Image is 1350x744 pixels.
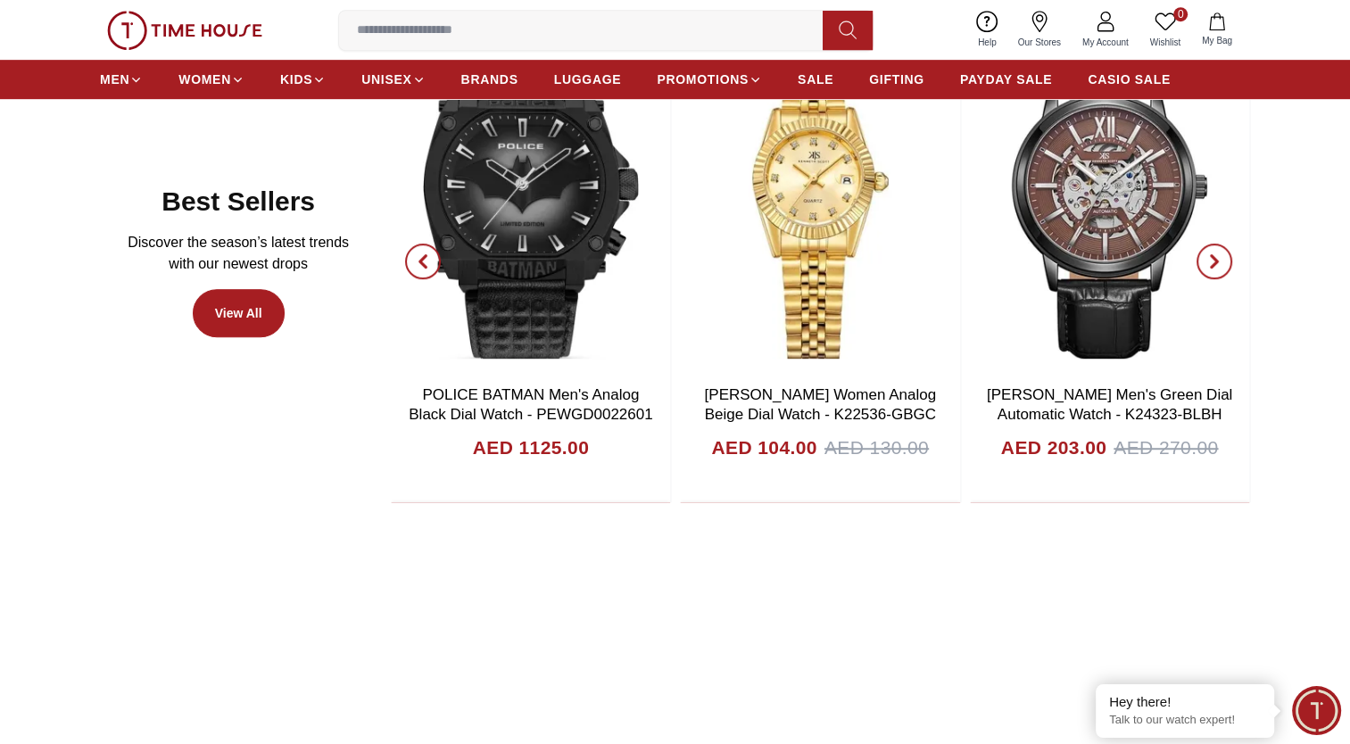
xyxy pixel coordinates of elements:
[1173,7,1188,21] span: 0
[987,386,1232,423] a: [PERSON_NAME] Men's Green Dial Automatic Watch - K24323-BLBH
[1292,686,1341,735] div: Chat Widget
[391,20,670,376] img: POLICE BATMAN Men's Analog Black Dial Watch - PEWGD0022601
[1011,36,1068,49] span: Our Stores
[554,63,622,95] a: LUGGAGE
[657,63,762,95] a: PROMOTIONS
[1114,434,1218,462] span: AED 270.00
[960,63,1052,95] a: PAYDAY SALE
[409,386,652,423] a: POLICE BATMAN Men's Analog Black Dial Watch - PEWGD0022601
[361,63,425,95] a: UNISEX
[178,63,244,95] a: WOMEN
[1191,9,1243,51] button: My Bag
[869,70,924,88] span: GIFTING
[193,289,285,337] a: View All
[1109,713,1261,728] p: Talk to our watch expert!
[798,70,833,88] span: SALE
[280,70,312,88] span: KIDS
[711,434,816,462] h4: AED 104.00
[461,70,518,88] span: BRANDS
[100,70,129,88] span: MEN
[1001,434,1106,462] h4: AED 203.00
[971,36,1004,49] span: Help
[162,186,315,218] h2: Best Sellers
[1007,7,1072,53] a: Our Stores
[473,434,589,462] h4: AED 1125.00
[960,70,1052,88] span: PAYDAY SALE
[1139,7,1191,53] a: 0Wishlist
[554,70,622,88] span: LUGGAGE
[1143,36,1188,49] span: Wishlist
[1075,36,1136,49] span: My Account
[114,232,362,275] p: Discover the season’s latest trends with our newest drops
[1195,34,1239,47] span: My Bag
[657,70,749,88] span: PROMOTIONS
[100,63,143,95] a: MEN
[967,7,1007,53] a: Help
[1088,63,1171,95] a: CASIO SALE
[178,70,231,88] span: WOMEN
[361,70,411,88] span: UNISEX
[280,63,326,95] a: KIDS
[107,11,262,50] img: ...
[704,386,936,423] a: [PERSON_NAME] Women Analog Beige Dial Watch - K22536-GBGC
[1109,693,1261,711] div: Hey there!
[681,20,960,376] img: Kenneth Scott Women Analog Beige Dial Watch - K22536-GBGC
[798,63,833,95] a: SALE
[1088,70,1171,88] span: CASIO SALE
[824,434,929,462] span: AED 130.00
[970,20,1249,376] img: Kenneth Scott Men's Green Dial Automatic Watch - K24323-BLBH
[869,63,924,95] a: GIFTING
[461,63,518,95] a: BRANDS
